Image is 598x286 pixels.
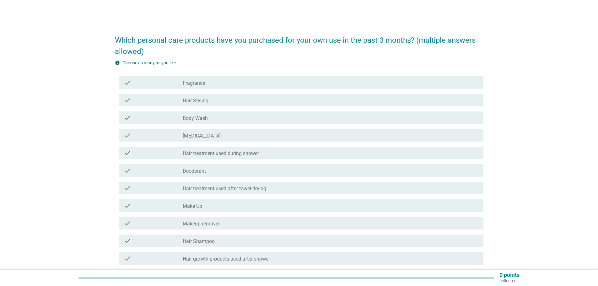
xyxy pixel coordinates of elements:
label: Hair growth products used after shower [183,256,270,262]
i: check [124,184,131,192]
label: Make Up [183,203,202,209]
i: check [124,149,131,157]
i: check [124,237,131,245]
i: check [124,132,131,139]
label: Choose as many as you like [122,60,176,65]
i: check [124,167,131,174]
i: check [124,96,131,104]
label: Hair treatment used after towel-drying [183,186,266,192]
label: Hair Shampoo [183,238,215,245]
label: Deodorant [183,168,206,174]
label: Hair treatment used during shower [183,150,259,157]
label: Makeup remover [183,221,220,227]
i: check [124,219,131,227]
i: check [124,114,131,121]
h2: Which personal care products have you purchased for your own use in the past 3 months? (multiple ... [115,28,483,57]
p: collected [499,278,520,283]
i: check [124,202,131,209]
label: [MEDICAL_DATA] [183,133,221,139]
i: info [115,60,120,65]
label: Fragrance [183,80,205,86]
label: Hair Styling [183,98,208,104]
i: check [124,255,131,262]
p: 0 points [499,272,520,278]
i: check [124,79,131,86]
label: Body Wash [183,115,208,121]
